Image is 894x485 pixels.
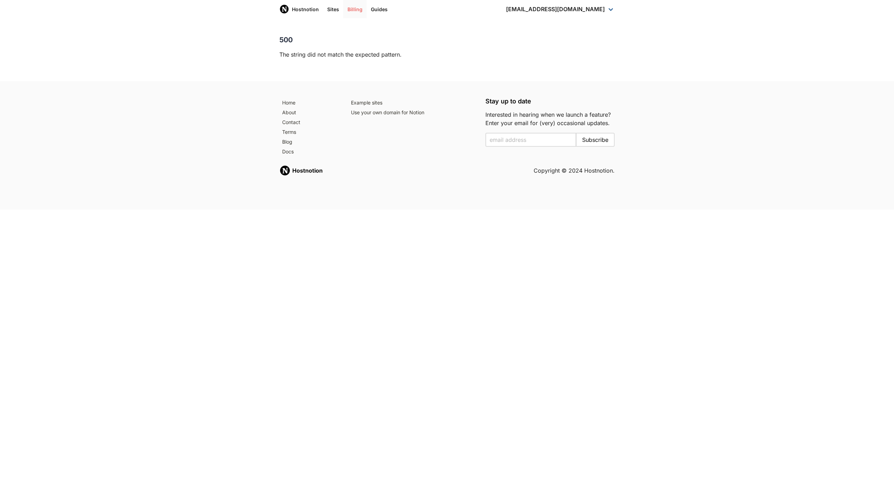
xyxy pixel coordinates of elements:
a: Docs [279,147,340,157]
input: Enter your email to subscribe to the email list and be notified when we launch [485,133,576,147]
a: About [279,108,340,117]
img: Hostnotion logo [279,165,291,176]
a: Contact [279,117,340,127]
a: Terms [279,127,340,137]
img: Host Notion logo [279,4,289,14]
h5: Copyright © 2024 Hostnotion. [534,166,615,175]
button: Subscribe [576,133,615,147]
a: Example sites [348,98,477,108]
h1: 500 [279,35,615,45]
p: Interested in hearing when we launch a feature? Enter your email for (very) occasional updates. [485,110,615,127]
a: Use your own domain for Notion [348,108,477,117]
strong: Hostnotion [292,167,323,174]
a: Blog [279,137,340,147]
a: Home [279,98,340,108]
h5: Stay up to date [485,98,615,105]
p: The string did not match the expected pattern. [279,50,615,59]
